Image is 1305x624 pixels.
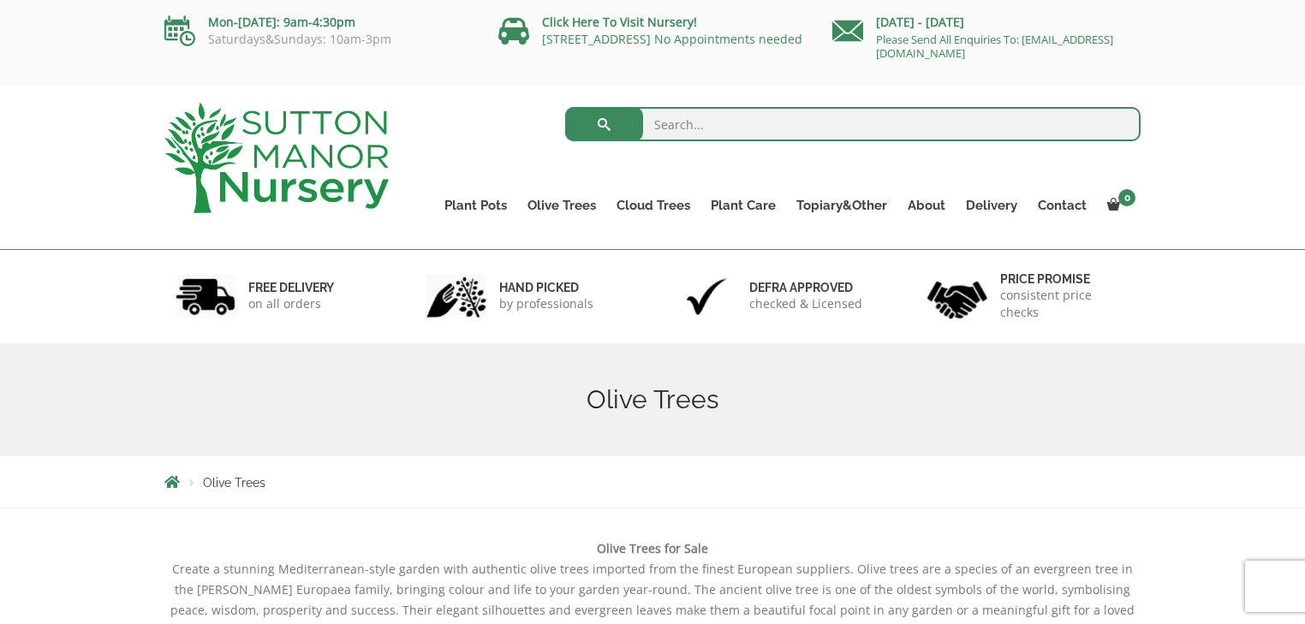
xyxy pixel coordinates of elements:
[927,270,987,323] img: 4.jpg
[203,476,265,490] span: Olive Trees
[499,280,593,295] h6: hand picked
[542,31,802,47] a: [STREET_ADDRESS] No Appointments needed
[248,295,334,312] p: on all orders
[1097,193,1141,217] a: 0
[164,103,389,213] img: logo
[786,193,897,217] a: Topiary&Other
[164,12,473,33] p: Mon-[DATE]: 9am-4:30pm
[832,12,1141,33] p: [DATE] - [DATE]
[749,295,862,312] p: checked & Licensed
[1118,189,1135,206] span: 0
[700,193,786,217] a: Plant Care
[517,193,606,217] a: Olive Trees
[164,384,1141,415] h1: Olive Trees
[956,193,1028,217] a: Delivery
[676,275,736,318] img: 3.jpg
[164,475,1141,489] nav: Breadcrumbs
[606,193,700,217] a: Cloud Trees
[164,33,473,46] p: Saturdays&Sundays: 10am-3pm
[897,193,956,217] a: About
[597,540,708,556] b: Olive Trees for Sale
[176,275,235,318] img: 1.jpg
[749,280,862,295] h6: Defra approved
[542,14,697,30] a: Click Here To Visit Nursery!
[1028,193,1097,217] a: Contact
[426,275,486,318] img: 2.jpg
[499,295,593,312] p: by professionals
[248,280,334,295] h6: FREE DELIVERY
[876,32,1113,61] a: Please Send All Enquiries To: [EMAIL_ADDRESS][DOMAIN_NAME]
[1000,271,1130,287] h6: Price promise
[434,193,517,217] a: Plant Pots
[565,107,1141,141] input: Search...
[1000,287,1130,321] p: consistent price checks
